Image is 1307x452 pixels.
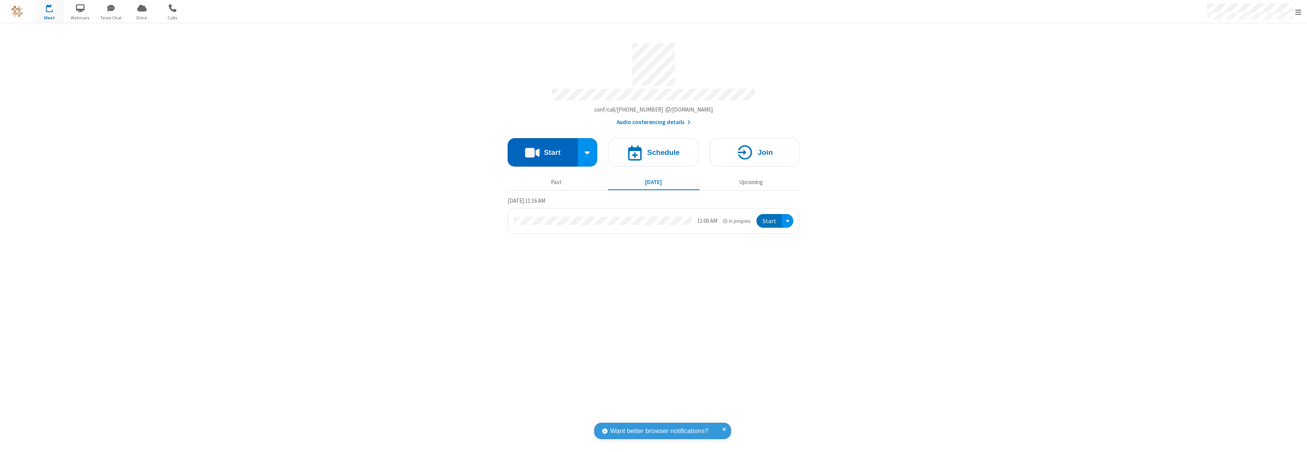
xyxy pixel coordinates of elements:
button: Upcoming [705,175,797,189]
button: Start [756,214,782,228]
div: 1 [51,4,56,10]
img: QA Selenium DO NOT DELETE OR CHANGE [11,6,23,17]
h4: Schedule [647,149,680,156]
span: Team Chat [97,14,125,21]
span: [DATE] 11:16 AM [508,197,545,204]
button: Schedule [609,138,698,167]
iframe: Chat [1288,432,1301,447]
section: Account details [508,38,799,127]
span: Calls [158,14,187,21]
button: Join [710,138,799,167]
em: in progress [723,217,751,225]
button: Past [511,175,602,189]
button: Copy my meeting room linkCopy my meeting room link [594,106,713,114]
span: Want better browser notifications? [610,426,708,436]
button: [DATE] [608,175,699,189]
div: Open menu [782,214,793,228]
span: Webinars [66,14,95,21]
button: Audio conferencing details [617,118,691,127]
span: Meet [35,14,64,21]
div: Start conference options [578,138,598,167]
section: Today's Meetings [508,196,799,234]
button: Start [508,138,578,167]
h4: Start [544,149,560,156]
div: 11:00 AM [697,217,717,225]
span: Drive [128,14,156,21]
h4: Join [758,149,773,156]
span: Copy my meeting room link [594,106,713,113]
